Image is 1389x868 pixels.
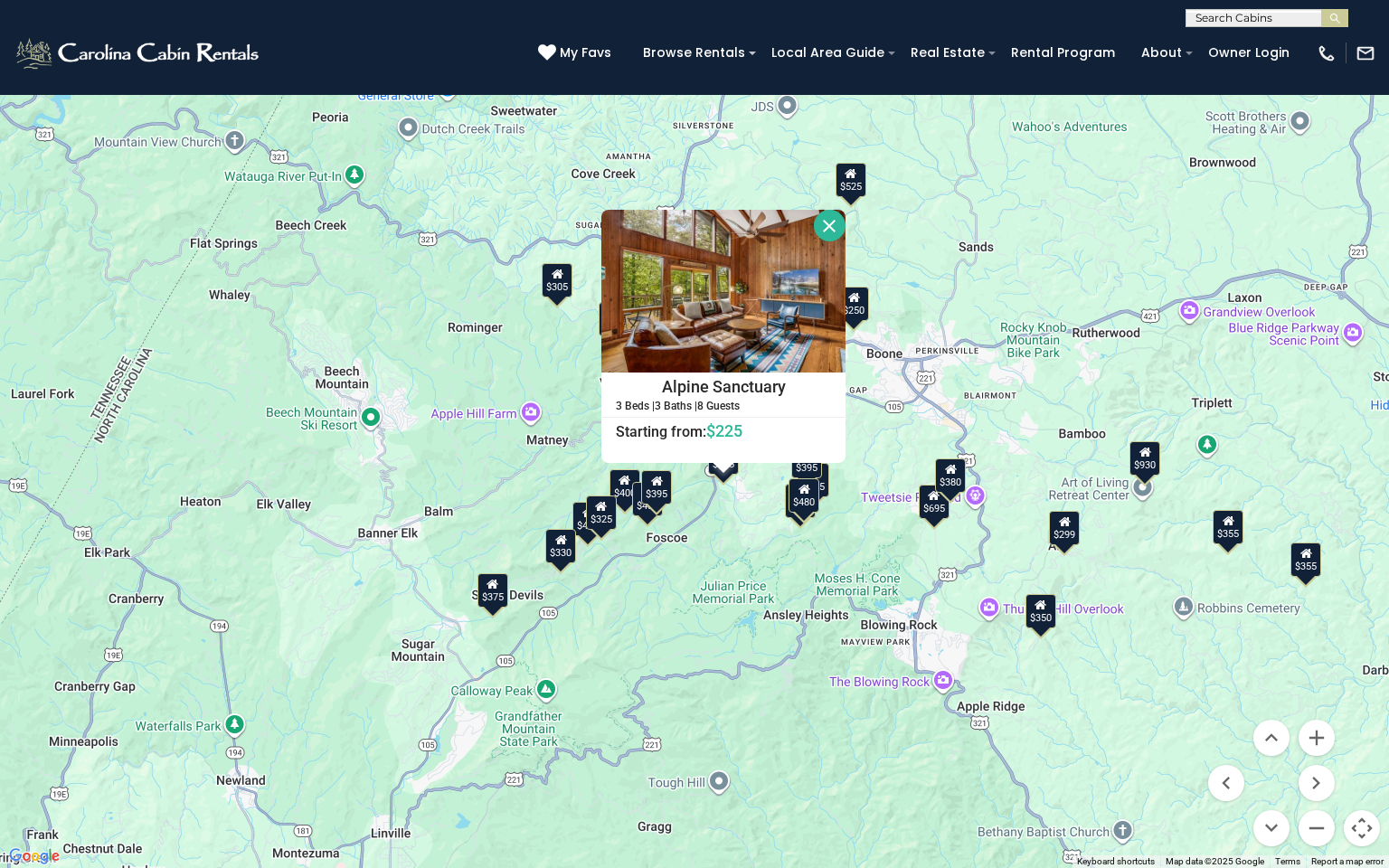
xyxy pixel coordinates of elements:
img: mail-regular-white.png [1356,43,1375,63]
button: Zoom in [1299,720,1335,756]
img: White-1-2.png [14,35,264,71]
span: My Favs [560,43,611,62]
div: $355 [1213,510,1243,544]
a: My Favs [538,43,616,63]
div: $695 [919,485,950,519]
div: $355 [1290,542,1321,577]
a: Rental Program [1002,39,1124,67]
button: Move up [1253,720,1290,756]
div: $380 [935,458,966,493]
a: Browse Rentals [634,39,754,67]
a: About [1132,39,1191,67]
a: Local Area Guide [762,39,893,67]
div: $350 [1025,594,1056,628]
div: $299 [1049,511,1080,545]
a: Owner Login [1199,39,1299,67]
img: phone-regular-white.png [1317,43,1337,63]
a: Real Estate [902,39,994,67]
div: $930 [1129,441,1160,476]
